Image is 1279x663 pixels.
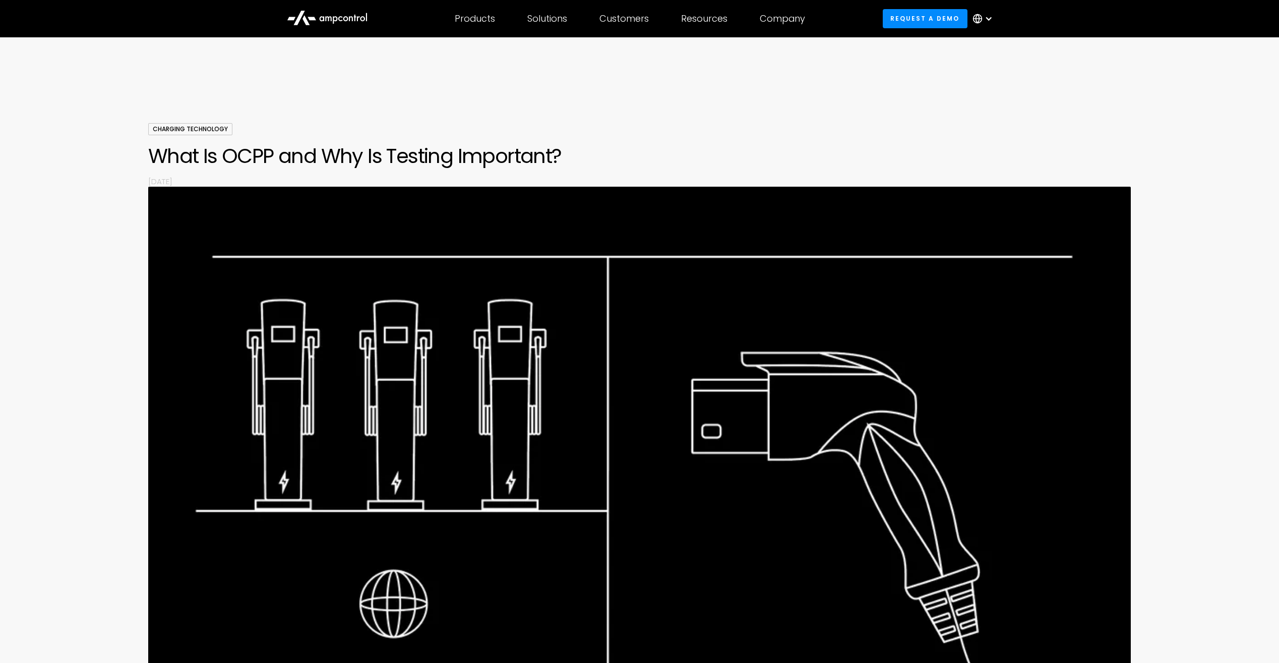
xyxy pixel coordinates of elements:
div: Products [455,13,495,24]
p: [DATE] [148,176,1131,187]
div: Customers [599,13,649,24]
div: Resources [681,13,727,24]
a: Request a demo [883,9,967,28]
div: Company [760,13,805,24]
div: Solutions [527,13,567,24]
div: Charging Technology [148,123,232,135]
h1: What Is OCPP and Why Is Testing Important? [148,144,1131,168]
